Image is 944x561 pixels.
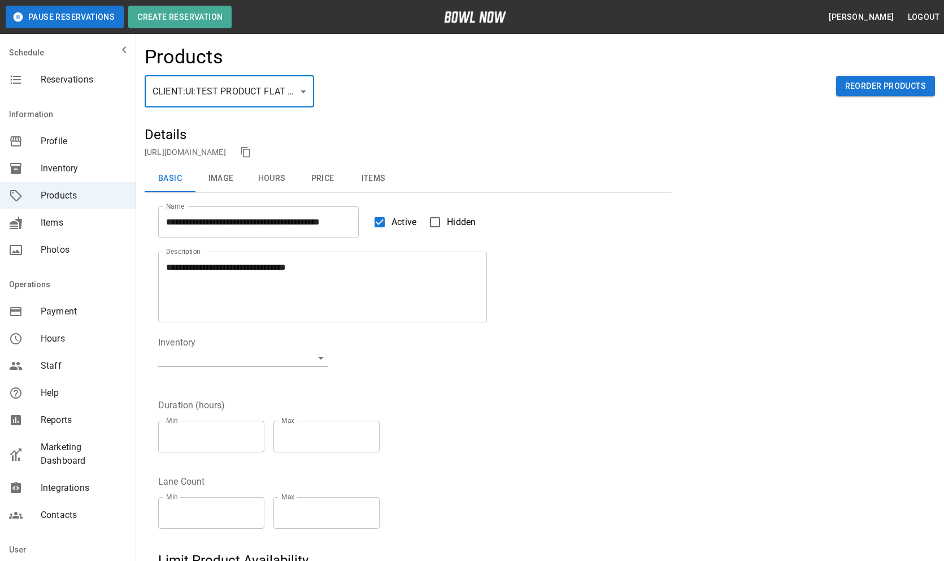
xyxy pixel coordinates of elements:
[158,336,195,349] legend: Inventory
[423,210,476,234] label: Hidden products will not be visible to customers. You can still create and use them for bookings.
[145,148,226,157] a: [URL][DOMAIN_NAME]
[145,76,314,107] div: CLIENT:UI:TEST PRODUCT FLAT RATE PRICING TYPE
[246,165,297,192] button: Hours
[195,165,246,192] button: Image
[41,481,127,495] span: Integrations
[903,7,944,28] button: Logout
[41,386,127,400] span: Help
[391,215,416,229] span: Active
[41,189,127,202] span: Products
[41,135,127,148] span: Profile
[41,332,127,346] span: Hours
[41,73,127,87] span: Reservations
[6,6,124,28] button: Pause Reservations
[41,216,127,230] span: Items
[41,508,127,522] span: Contacts
[237,144,254,161] button: copy link
[145,165,672,192] div: basic tabs example
[158,475,205,488] legend: Lane Count
[145,126,672,144] h5: Details
[145,165,195,192] button: Basic
[444,11,506,23] img: logo
[348,165,399,192] button: Items
[41,359,127,373] span: Staff
[158,399,225,412] legend: Duration (hours)
[836,76,935,97] button: Reorder Products
[145,45,223,69] h4: Products
[128,6,232,28] button: Create Reservation
[41,413,127,427] span: Reports
[41,243,127,257] span: Photos
[447,215,476,229] span: Hidden
[41,162,127,175] span: Inventory
[41,441,127,468] span: Marketing Dashboard
[824,7,898,28] button: [PERSON_NAME]
[297,165,348,192] button: Price
[41,305,127,318] span: Payment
